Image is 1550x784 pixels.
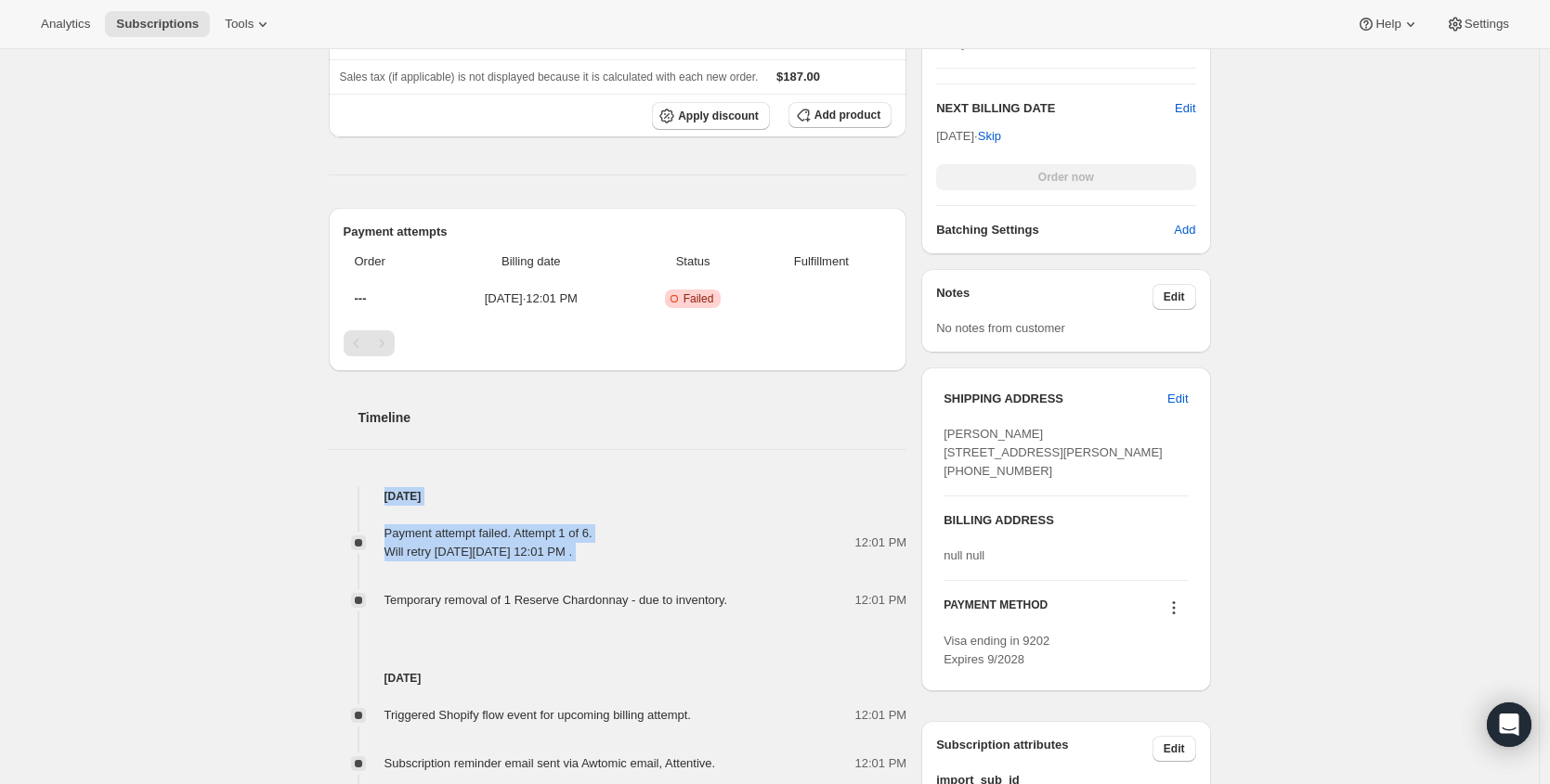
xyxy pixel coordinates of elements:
[1153,736,1196,762] button: Edit
[1164,741,1185,756] span: Edit
[678,109,759,123] span: Apply discount
[1465,17,1509,32] span: Settings
[384,524,593,561] div: Payment attempt failed. Attempt 1 of 6. Will retry [DATE][DATE] 12:01 PM .
[384,756,716,770] span: Subscription reminder email sent via Awtomic email, Attentive.
[225,17,254,32] span: Tools
[944,548,984,562] span: null null
[1174,221,1195,239] span: Add
[936,736,1153,762] h3: Subscription attributes
[1487,702,1531,747] div: Open Intercom Messenger
[1435,11,1520,37] button: Settings
[936,284,1153,310] h3: Notes
[944,598,1048,623] h3: PAYMENT METHOD
[41,17,90,32] span: Analytics
[855,533,907,552] span: 12:01 PM
[438,252,624,271] span: Billing date
[329,669,907,688] h4: [DATE]
[944,511,1188,530] h3: BILLING ADDRESS
[944,390,1167,408] h3: SHIPPING ADDRESS
[776,70,820,84] span: $187.00
[344,241,434,282] th: Order
[855,706,907,725] span: 12:01 PM
[384,593,728,607] span: Temporary removal of 1 Reserve Chardonnay - due to inventory.
[344,330,892,356] nav: Pagination
[936,99,1175,118] h2: NEXT BILLING DATE
[438,289,624,308] span: [DATE] · 12:01 PM
[762,252,881,271] span: Fulfillment
[1375,17,1400,32] span: Help
[814,108,880,122] span: Add product
[30,11,101,37] button: Analytics
[936,221,1174,239] h6: Batching Settings
[978,127,1001,146] span: Skip
[1164,289,1185,304] span: Edit
[1163,215,1206,245] button: Add
[967,122,1012,151] button: Skip
[1346,11,1430,37] button: Help
[944,634,1049,666] span: Visa ending in 9202 Expires 9/2028
[1175,99,1195,118] button: Edit
[105,11,210,37] button: Subscriptions
[936,321,1065,335] span: No notes from customer
[936,129,1001,143] span: [DATE] ·
[788,102,892,128] button: Add product
[116,17,199,32] span: Subscriptions
[340,71,759,84] span: Sales tax (if applicable) is not displayed because it is calculated with each new order.
[344,223,892,241] h2: Payment attempts
[355,291,367,305] span: ---
[1153,284,1196,310] button: Edit
[384,708,691,722] span: Triggered Shopify flow event for upcoming billing attempt.
[635,252,751,271] span: Status
[1167,390,1188,408] span: Edit
[329,487,907,506] h4: [DATE]
[855,754,907,773] span: 12:01 PM
[855,591,907,610] span: 12:01 PM
[684,291,714,306] span: Failed
[214,11,283,37] button: Tools
[944,427,1163,478] span: [PERSON_NAME] [STREET_ADDRESS][PERSON_NAME] [PHONE_NUMBER]
[358,408,907,427] h2: Timeline
[1156,384,1199,414] button: Edit
[652,102,770,130] button: Apply discount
